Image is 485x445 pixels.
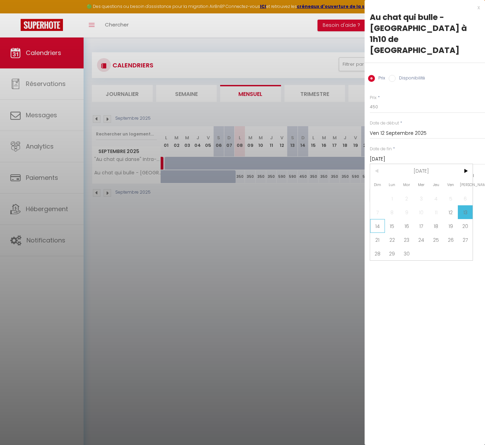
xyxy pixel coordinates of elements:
[370,120,399,127] label: Date de début
[458,205,473,219] span: 13
[458,192,473,205] span: 6
[399,192,414,205] span: 2
[370,205,385,219] span: 7
[385,233,400,247] span: 22
[458,233,473,247] span: 27
[443,233,458,247] span: 26
[429,192,443,205] span: 4
[365,3,480,12] div: x
[429,219,443,233] span: 18
[429,178,443,192] span: Jeu
[414,178,429,192] span: Mer
[370,233,385,247] span: 21
[385,205,400,219] span: 8
[458,219,473,233] span: 20
[385,247,400,260] span: 29
[429,233,443,247] span: 25
[370,95,377,101] label: Prix
[414,205,429,219] span: 10
[443,205,458,219] span: 12
[443,192,458,205] span: 5
[375,75,385,83] label: Prix
[414,219,429,233] span: 17
[414,233,429,247] span: 24
[370,178,385,192] span: Dim
[458,164,473,178] span: >
[370,164,385,178] span: <
[370,219,385,233] span: 14
[399,233,414,247] span: 23
[6,3,26,23] button: Ouvrir le widget de chat LiveChat
[385,178,400,192] span: Lun
[399,219,414,233] span: 16
[399,205,414,219] span: 9
[385,219,400,233] span: 15
[370,146,392,152] label: Date de fin
[385,164,458,178] span: [DATE]
[385,192,400,205] span: 1
[414,192,429,205] span: 3
[399,247,414,260] span: 30
[429,205,443,219] span: 11
[370,247,385,260] span: 28
[399,178,414,192] span: Mar
[370,12,480,56] div: Au chat qui bulle - [GEOGRAPHIC_DATA] à 1h10 de [GEOGRAPHIC_DATA]
[396,75,425,83] label: Disponibilité
[443,219,458,233] span: 19
[458,178,473,192] span: [PERSON_NAME]
[443,178,458,192] span: Ven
